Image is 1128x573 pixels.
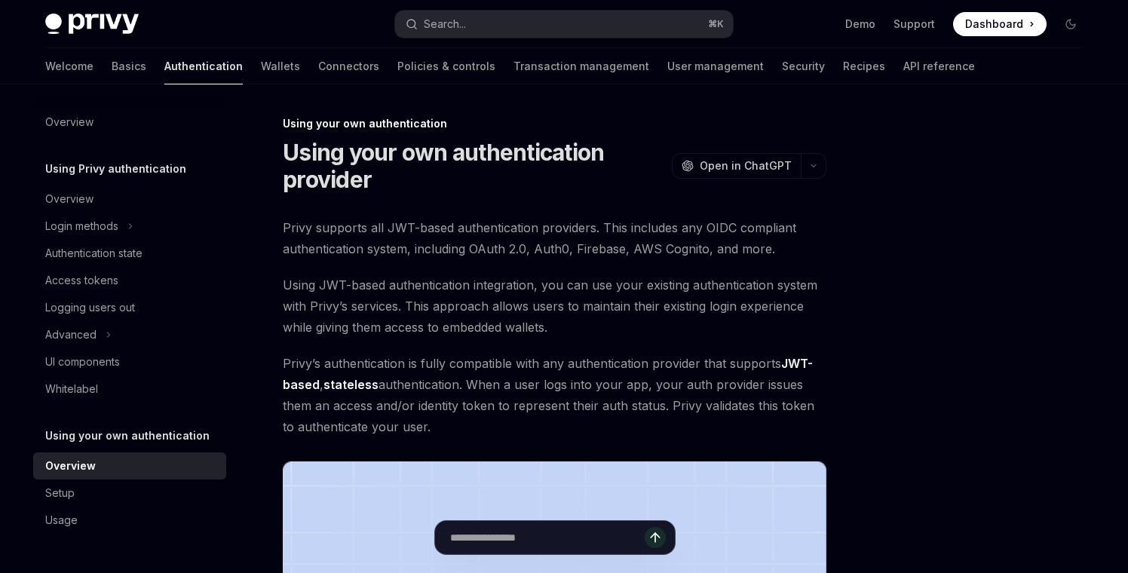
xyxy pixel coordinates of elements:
[45,244,143,262] div: Authentication state
[261,48,300,84] a: Wallets
[45,160,186,178] h5: Using Privy authentication
[45,457,96,475] div: Overview
[700,158,792,173] span: Open in ChatGPT
[397,48,495,84] a: Policies & controls
[513,48,649,84] a: Transaction management
[45,113,93,131] div: Overview
[33,267,226,294] a: Access tokens
[33,348,226,375] a: UI components
[33,452,226,480] a: Overview
[782,48,825,84] a: Security
[283,353,826,437] span: Privy’s authentication is fully compatible with any authentication provider that supports , authe...
[45,353,120,371] div: UI components
[283,274,826,338] span: Using JWT-based authentication integration, you can use your existing authentication system with ...
[33,240,226,267] a: Authentication state
[33,294,226,321] a: Logging users out
[45,380,98,398] div: Whitelabel
[667,48,764,84] a: User management
[45,484,75,502] div: Setup
[645,527,666,548] button: Send message
[45,299,135,317] div: Logging users out
[953,12,1047,36] a: Dashboard
[894,17,935,32] a: Support
[708,18,724,30] span: ⌘ K
[45,48,93,84] a: Welcome
[33,185,226,213] a: Overview
[112,48,146,84] a: Basics
[45,190,93,208] div: Overview
[318,48,379,84] a: Connectors
[164,48,243,84] a: Authentication
[323,377,379,393] a: stateless
[843,48,885,84] a: Recipes
[672,153,801,179] button: Open in ChatGPT
[45,427,210,445] h5: Using your own authentication
[33,109,226,136] a: Overview
[965,17,1023,32] span: Dashboard
[45,326,97,344] div: Advanced
[424,15,466,33] div: Search...
[33,507,226,534] a: Usage
[283,139,666,193] h1: Using your own authentication provider
[45,217,118,235] div: Login methods
[1059,12,1083,36] button: Toggle dark mode
[283,116,826,131] div: Using your own authentication
[45,511,78,529] div: Usage
[845,17,875,32] a: Demo
[283,217,826,259] span: Privy supports all JWT-based authentication providers. This includes any OIDC compliant authentic...
[903,48,975,84] a: API reference
[45,271,118,290] div: Access tokens
[395,11,733,38] button: Search...⌘K
[45,14,139,35] img: dark logo
[33,375,226,403] a: Whitelabel
[33,480,226,507] a: Setup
